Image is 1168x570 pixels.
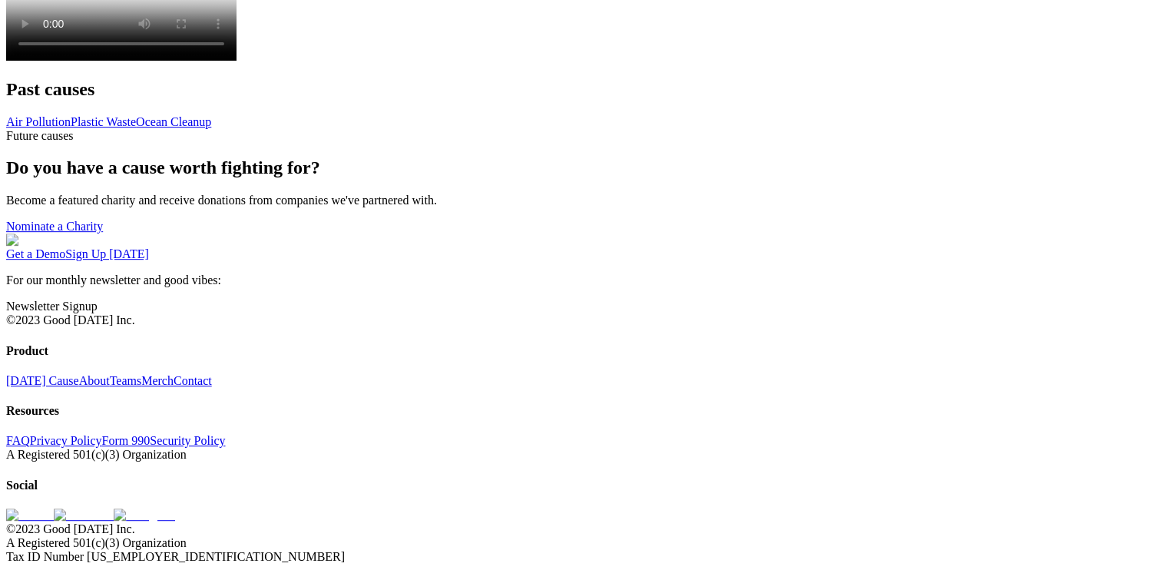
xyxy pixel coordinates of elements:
img: Instagram [114,509,175,522]
h4: Product [6,344,1162,358]
div: A Registered 501(c)(3) Organization [6,536,1162,550]
a: Merch [141,374,174,387]
p: For our monthly newsletter and good vibes: [6,273,1162,287]
a: Ocean Cleanup [136,115,211,128]
img: Facebook [54,509,114,522]
a: Sign Up [DATE] [65,247,148,260]
a: Security Policy [150,434,225,447]
a: Plastic Waste [71,115,136,128]
a: Nominate a Charity [6,220,103,233]
a: FAQ [6,434,30,447]
div: A Registered 501(c)(3) Organization [6,448,1162,462]
span: Future causes [6,129,74,142]
a: Newsletter Signup [6,300,98,313]
a: Privacy Policy [30,434,102,447]
a: Air Pollution [6,115,71,128]
a: About [79,374,110,387]
h4: Resources [6,404,1162,418]
a: [DATE] Cause [6,374,79,387]
p: Become a featured charity and receive donations from companies we've partnered with. [6,194,1162,207]
a: Get a Demo [6,247,65,260]
a: Contact [174,374,212,387]
a: Instagram [114,509,175,522]
a: Form 990 [102,434,151,447]
a: Twitter [6,509,54,522]
a: Teams [110,374,142,387]
h4: Social [6,479,1162,492]
div: ©2023 Good [DATE] Inc. [6,313,1162,327]
img: Twitter [6,509,54,522]
div: Tax ID Number [US_EMPLOYER_IDENTIFICATION_NUMBER] [6,550,1162,564]
h2: Do you have a cause worth fighting for? [6,157,1162,178]
img: GoodToday [6,234,76,247]
a: Facebook [54,509,114,522]
div: ©2023 Good [DATE] Inc. [6,522,1162,536]
h2: Past causes [6,79,1162,100]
